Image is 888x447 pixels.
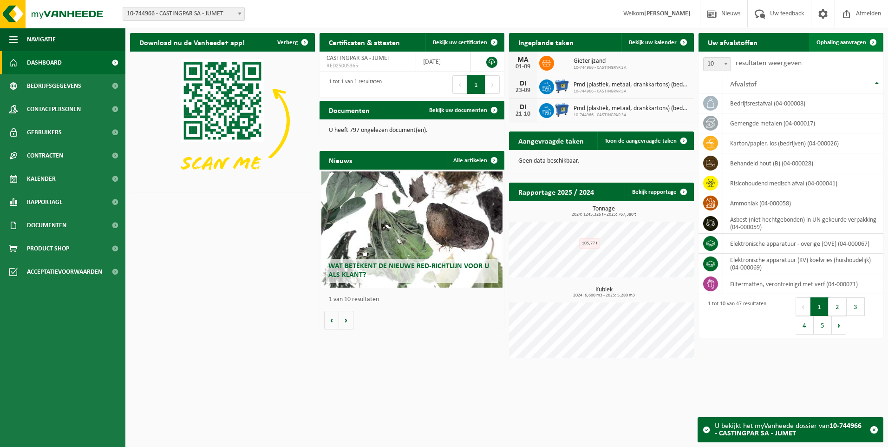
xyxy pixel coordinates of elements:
a: Bekijk uw kalender [621,33,693,52]
span: Pmd (plastiek, metaal, drankkartons) (bedrijven) [574,105,689,112]
span: Bekijk uw kalender [629,39,677,46]
span: Gieterijzand [574,58,627,65]
span: 10-744966 - CASTINGPAR SA [574,112,689,118]
td: bedrijfsrestafval (04-000008) [723,93,883,113]
span: Ophaling aanvragen [816,39,866,46]
label: resultaten weergeven [736,59,802,67]
a: Wat betekent de nieuwe RED-richtlijn voor u als klant? [321,171,503,288]
a: Toon de aangevraagde taken [597,131,693,150]
div: 1 tot 10 van 47 resultaten [703,296,766,335]
h3: Tonnage [514,206,694,217]
button: 5 [814,316,832,335]
span: Kalender [27,167,56,191]
div: 23-09 [514,87,532,94]
p: U heeft 797 ongelezen document(en). [329,127,495,134]
button: Volgende [339,311,353,329]
span: Afvalstof [730,81,757,88]
button: 1 [467,75,485,94]
span: Navigatie [27,28,56,51]
span: Contactpersonen [27,98,81,121]
span: Bekijk uw documenten [429,107,487,113]
td: elektronische apparatuur (KV) koelvries (huishoudelijk) (04-000069) [723,254,883,274]
span: CASTINGPAR SA - JUMET [326,55,391,62]
div: DI [514,104,532,111]
span: Wat betekent de nieuwe RED-richtlijn voor u als klant? [328,263,489,279]
span: Verberg [277,39,298,46]
td: risicohoudend medisch afval (04-000041) [723,173,883,193]
div: DI [514,80,532,87]
a: Alle artikelen [446,151,503,170]
div: 105,77 t [579,238,600,249]
a: Bekijk uw documenten [422,101,503,119]
button: 1 [810,297,829,316]
h2: Certificaten & attesten [320,33,409,51]
h2: Documenten [320,101,379,119]
p: 1 van 10 resultaten [329,296,500,303]
button: 4 [796,316,814,335]
h2: Uw afvalstoffen [699,33,767,51]
div: 01-09 [514,64,532,70]
span: 10-744966 - CASTINGPAR SA - JUMET [123,7,245,21]
button: Next [485,75,500,94]
button: Vorige [324,311,339,329]
button: Previous [452,75,467,94]
span: 10-744966 - CASTINGPAR SA [574,89,689,94]
button: Previous [796,297,810,316]
h2: Aangevraagde taken [509,131,593,150]
img: WB-0660-HPE-BE-01 [554,102,570,118]
span: RED25005365 [326,62,409,70]
h2: Nieuws [320,151,361,169]
button: Next [832,316,846,335]
button: 3 [847,297,865,316]
td: behandeld hout (B) (04-000028) [723,153,883,173]
h2: Ingeplande taken [509,33,583,51]
h2: Rapportage 2025 / 2024 [509,183,603,201]
div: U bekijkt het myVanheede dossier van [715,418,865,442]
button: 2 [829,297,847,316]
span: 2024: 6,600 m3 - 2025: 5,280 m3 [514,293,694,298]
span: Dashboard [27,51,62,74]
td: [DATE] [416,52,471,72]
td: asbest (niet hechtgebonden) in UN gekeurde verpakking (04-000059) [723,213,883,234]
button: Verberg [270,33,314,52]
strong: [PERSON_NAME] [644,10,691,17]
a: Ophaling aanvragen [809,33,882,52]
a: Bekijk rapportage [625,183,693,201]
span: 10-744966 - CASTINGPAR SA [574,65,627,71]
span: Toon de aangevraagde taken [605,138,677,144]
td: elektronische apparatuur - overige (OVE) (04-000067) [723,234,883,254]
td: filtermatten, verontreinigd met verf (04-000071) [723,274,883,294]
img: Download de VHEPlus App [130,52,315,191]
img: WB-0660-HPE-BE-01 [554,78,570,94]
div: 21-10 [514,111,532,118]
span: Gebruikers [27,121,62,144]
p: Geen data beschikbaar. [518,158,685,164]
span: Bedrijfsgegevens [27,74,81,98]
span: Bekijk uw certificaten [433,39,487,46]
td: karton/papier, los (bedrijven) (04-000026) [723,133,883,153]
span: 10 [704,58,731,71]
span: 10 [703,57,731,71]
span: Product Shop [27,237,69,260]
span: Acceptatievoorwaarden [27,260,102,283]
td: gemengde metalen (04-000017) [723,113,883,133]
td: ammoniak (04-000058) [723,193,883,213]
span: Rapportage [27,191,63,214]
div: 1 tot 1 van 1 resultaten [324,74,382,95]
span: 10-744966 - CASTINGPAR SA - JUMET [123,7,244,20]
h3: Kubiek [514,287,694,298]
span: Pmd (plastiek, metaal, drankkartons) (bedrijven) [574,81,689,89]
div: MA [514,56,532,64]
h2: Download nu de Vanheede+ app! [130,33,254,51]
a: Bekijk uw certificaten [425,33,503,52]
strong: 10-744966 - CASTINGPAR SA - JUMET [715,422,862,437]
span: 2024: 1245,326 t - 2025: 767,380 t [514,212,694,217]
span: Contracten [27,144,63,167]
span: Documenten [27,214,66,237]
